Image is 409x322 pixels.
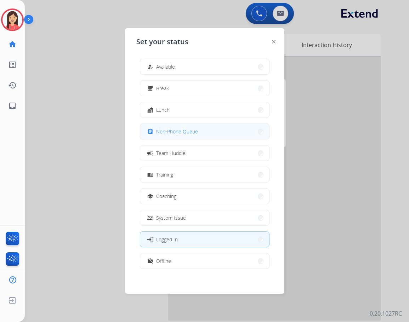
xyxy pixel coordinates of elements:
[146,149,153,156] mat-icon: campaign
[156,128,198,135] span: Non-Phone Queue
[140,210,269,225] button: System Issue
[146,236,153,243] mat-icon: login
[140,189,269,204] button: Coaching
[147,172,153,178] mat-icon: menu_book
[8,61,17,69] mat-icon: list_alt
[147,64,153,70] mat-icon: how_to_reg
[136,37,188,47] span: Set your status
[147,215,153,221] mat-icon: phonelink_off
[140,81,269,96] button: Break
[156,63,175,70] span: Available
[370,309,402,318] p: 0.20.1027RC
[140,145,269,161] button: Team Huddle
[147,85,153,91] mat-icon: free_breakfast
[156,106,170,114] span: Lunch
[140,59,269,74] button: Available
[8,81,17,90] mat-icon: history
[140,102,269,117] button: Lunch
[272,40,275,44] img: close-button
[156,214,186,222] span: System Issue
[156,171,173,178] span: Training
[2,10,22,30] img: avatar
[156,85,169,92] span: Break
[8,40,17,48] mat-icon: home
[156,192,176,200] span: Coaching
[140,167,269,182] button: Training
[147,107,153,113] mat-icon: fastfood
[156,236,178,243] span: Logged In
[147,128,153,134] mat-icon: assignment
[8,102,17,110] mat-icon: inbox
[140,124,269,139] button: Non-Phone Queue
[140,232,269,247] button: Logged In
[156,257,171,265] span: Offline
[156,149,186,157] span: Team Huddle
[147,193,153,199] mat-icon: school
[147,258,153,264] mat-icon: work_off
[140,253,269,269] button: Offline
